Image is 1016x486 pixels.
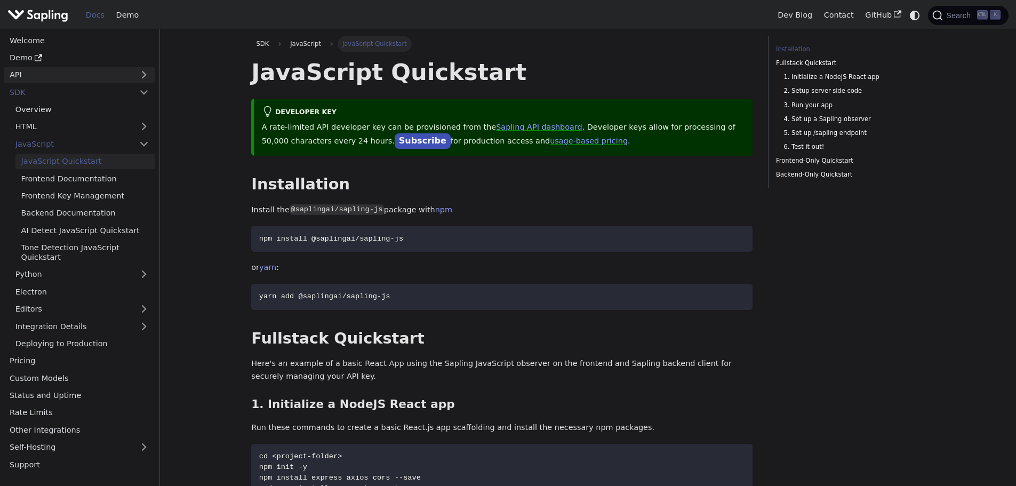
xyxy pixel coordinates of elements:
a: JavaScript [10,136,155,152]
span: SDK [257,40,269,47]
button: Search (Ctrl+K) [928,6,1008,25]
h3: 1. Initialize a NodeJS React app [251,397,753,412]
span: JavaScript Quickstart [338,36,412,51]
a: Subscribe [395,133,451,149]
a: Rate Limits [4,405,155,420]
a: 1. Initialize a NodeJS React app [783,72,917,82]
p: Here's an example of a basic React App using the Sapling JavaScript observer on the frontend and ... [251,357,753,383]
a: Sapling.ai [7,7,72,23]
a: Docs [80,7,110,23]
p: A rate-limited API developer key can be provisioned from the . Developer keys allow for processin... [262,121,745,148]
button: Switch between dark and light mode (currently system mode) [907,7,923,23]
button: Expand sidebar category 'API' [133,67,155,83]
nav: Breadcrumbs [251,36,753,51]
span: cd <project-folder> [259,452,342,460]
a: Contact [818,7,860,23]
span: npm install express axios cors --save [259,474,421,482]
p: Run these commands to create a basic React.js app scaffolding and install the necessary npm packa... [251,421,753,434]
a: 3. Run your app [783,100,917,110]
a: Self-Hosting [4,440,155,455]
button: Expand sidebar category 'Editors' [133,301,155,317]
a: Tone Detection JavaScript Quickstart [15,240,155,265]
a: Editors [10,301,133,317]
img: Sapling.ai [7,7,68,23]
a: Integration Details [10,318,155,334]
a: Dev Blog [772,7,818,23]
span: npm install @saplingai/sapling-js [259,235,403,243]
a: API [4,67,133,83]
a: Overview [10,102,155,117]
a: Python [10,267,155,282]
a: 4. Set up a Sapling observer [783,114,917,124]
a: 5. Set up /sapling endpoint [783,128,917,138]
a: SDK [4,84,133,100]
a: Fullstack Quickstart [776,58,921,68]
a: Pricing [4,353,155,369]
a: Welcome [4,33,155,48]
code: @saplingai/sapling-js [290,204,384,215]
a: Electron [10,284,155,299]
span: npm init -y [259,463,307,471]
a: Custom Models [4,370,155,386]
a: Sapling API dashboard [496,123,582,131]
a: yarn [259,263,276,272]
p: or : [251,261,753,274]
a: 6. Test it out! [783,142,917,152]
a: Backend-Only Quickstart [776,170,921,180]
a: HTML [10,119,155,134]
a: SDK [251,36,274,51]
button: Collapse sidebar category 'SDK' [133,84,155,100]
a: Demo [110,7,145,23]
span: Search [943,11,977,20]
span: yarn add @saplingai/sapling-js [259,292,390,300]
a: JavaScript Quickstart [15,154,155,169]
span: JavaScript [285,36,326,51]
a: Frontend Key Management [15,188,155,204]
a: Frontend-Only Quickstart [776,156,921,166]
kbd: K [990,10,1001,20]
a: 2. Setup server-side code [783,86,917,96]
a: Support [4,457,155,472]
p: Install the package with [251,204,753,217]
a: usage-based pricing [550,137,628,145]
a: Deploying to Production [10,336,155,352]
h1: JavaScript Quickstart [251,58,753,86]
div: Developer Key [262,106,745,119]
h2: Fullstack Quickstart [251,329,753,348]
a: Frontend Documentation [15,171,155,186]
a: npm [435,205,452,214]
a: Status and Uptime [4,388,155,403]
a: GitHub [859,7,907,23]
a: Backend Documentation [15,205,155,221]
a: Demo [4,50,155,66]
h2: Installation [251,175,753,194]
a: Installation [776,44,921,54]
a: Other Integrations [4,422,155,437]
a: AI Detect JavaScript Quickstart [15,222,155,238]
